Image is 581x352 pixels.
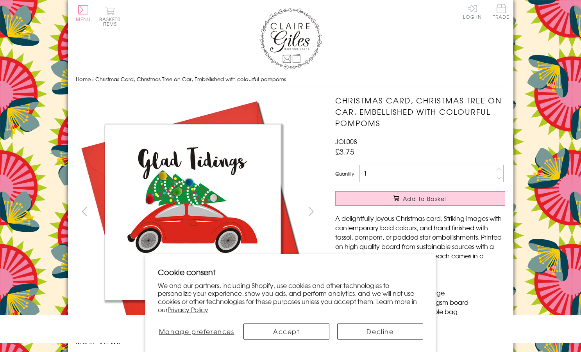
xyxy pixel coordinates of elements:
p: We and our partners, including Shopify, use cookies and other technologies to personalize your ex... [158,281,424,314]
button: Basket0 items [99,6,121,26]
img: Claire Giles Greetings Cards [259,8,322,69]
span: £3.75 [335,146,354,157]
a: Privacy Policy [168,305,208,314]
span: Trade [493,4,509,19]
button: Decline [337,324,423,340]
button: next [302,203,320,220]
button: Menu [76,5,91,21]
a: Log In [463,4,482,19]
a: Trade [493,4,509,21]
span: › [92,75,94,83]
a: Home [76,75,91,83]
img: Christmas Card, Christmas Tree on Car, Embellished with colourful pompoms [75,95,310,329]
span: 0 items [103,16,121,27]
h2: Cookie consent [158,267,424,277]
button: prev [76,203,93,220]
label: Quantity [335,170,354,177]
nav: breadcrumbs [76,71,506,87]
span: Menu [76,16,91,23]
span: Add to Basket [403,195,447,203]
button: Add to Basket [335,191,505,206]
button: Manage preferences [158,324,236,340]
button: Accept [243,324,329,340]
h1: Christmas Card, Christmas Tree on Car, Embellished with colourful pompoms [335,95,505,128]
span: JOL008 [335,137,357,146]
img: Christmas Card, Christmas Tree on Car, Embellished with colourful pompoms [320,95,554,329]
span: Manage preferences [159,327,234,336]
span: Christmas Card, Christmas Tree on Car, Embellished with colourful pompoms [95,75,286,83]
p: A delightfully joyous Christmas card. Striking images with contemporary bold colours, and hand fi... [335,213,505,270]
